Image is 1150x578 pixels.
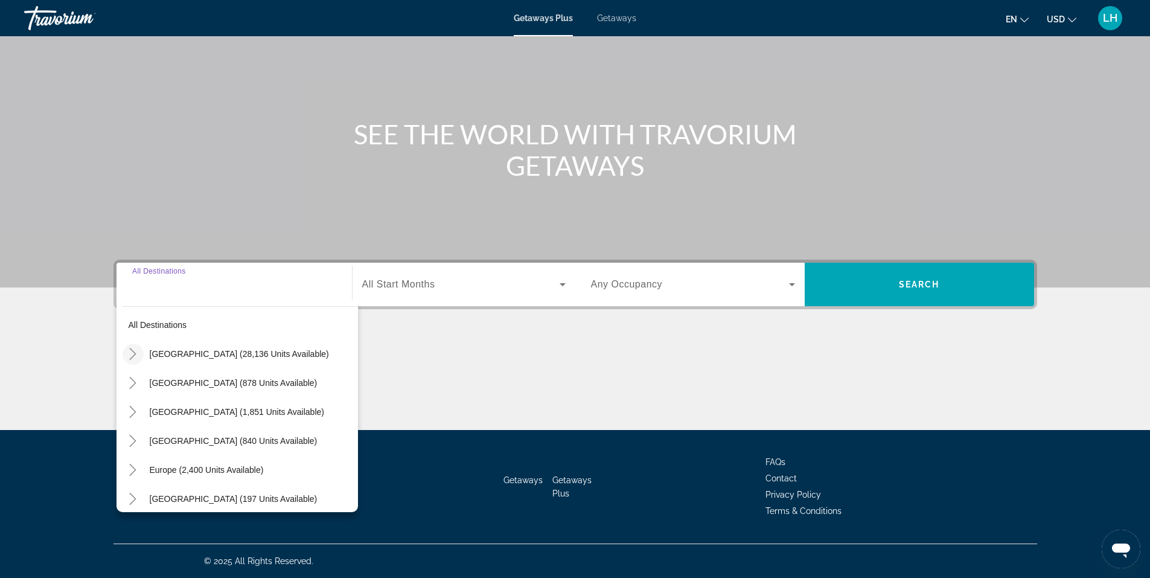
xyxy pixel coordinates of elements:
[144,343,335,365] button: [GEOGRAPHIC_DATA] (28,136 units available)
[144,401,330,423] button: [GEOGRAPHIC_DATA] (1,851 units available)
[150,494,318,504] span: [GEOGRAPHIC_DATA] (197 units available)
[123,460,144,481] button: Toggle Europe (2,400 units available)
[805,263,1034,306] button: Search
[132,267,186,275] span: All Destinations
[123,402,144,423] button: Toggle Canada (1,851 units available)
[150,436,318,446] span: [GEOGRAPHIC_DATA] (840 units available)
[765,490,821,499] a: Privacy Policy
[24,2,145,34] a: Travorium
[144,430,324,452] button: [GEOGRAPHIC_DATA] (840 units available)
[150,349,329,359] span: [GEOGRAPHIC_DATA] (28,136 units available)
[150,465,264,475] span: Europe (2,400 units available)
[591,279,663,289] span: Any Occupancy
[1006,10,1029,28] button: Change language
[144,372,324,394] button: [GEOGRAPHIC_DATA] (878 units available)
[117,263,1034,306] div: Search widget
[123,373,144,394] button: Toggle Mexico (878 units available)
[765,457,785,467] a: FAQs
[765,506,842,516] a: Terms & Conditions
[514,13,573,23] a: Getaways Plus
[1047,14,1065,24] span: USD
[123,489,144,510] button: Toggle Australia (197 units available)
[765,474,797,483] a: Contact
[129,320,187,330] span: All destinations
[552,475,592,498] a: Getaways Plus
[597,13,636,23] a: Getaways
[123,314,358,336] button: All destinations
[1102,530,1140,568] iframe: Button to launch messaging window
[899,280,940,289] span: Search
[1006,14,1017,24] span: en
[204,556,313,566] span: © 2025 All Rights Reserved.
[1103,12,1117,24] span: LH
[503,475,543,485] a: Getaways
[144,488,324,510] button: [GEOGRAPHIC_DATA] (197 units available)
[1094,5,1126,31] button: User Menu
[1047,10,1076,28] button: Change currency
[123,344,144,365] button: Toggle United States (28,136 units available)
[144,459,270,481] button: Europe (2,400 units available)
[150,407,324,417] span: [GEOGRAPHIC_DATA] (1,851 units available)
[123,431,144,452] button: Toggle Caribbean & Atlantic Islands (840 units available)
[150,378,318,388] span: [GEOGRAPHIC_DATA] (878 units available)
[349,118,802,181] h1: SEE THE WORLD WITH TRAVORIUM GETAWAYS
[362,279,435,289] span: All Start Months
